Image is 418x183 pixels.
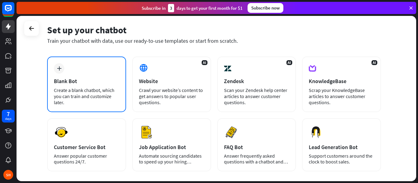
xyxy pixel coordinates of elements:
span: AI [202,60,207,65]
div: 7 [7,111,10,117]
div: Blank Bot [54,78,119,85]
span: AI [286,60,292,65]
div: Scan your Zendesk help center articles to answer customer questions. [224,87,289,105]
div: Zendesk [224,78,289,85]
div: KnowledgeBase [309,78,374,85]
i: plus [57,66,62,71]
div: days [5,117,11,121]
div: Job Application Bot [139,144,204,151]
div: Crawl your website’s content to get answers to popular user questions. [139,87,204,105]
div: Create a blank chatbot, which you can train and customize later. [54,87,119,105]
div: Automate sourcing candidates to speed up your hiring process. [139,153,204,165]
div: Train your chatbot with data, use our ready-to-use templates or start from scratch. [47,37,381,44]
div: Support customers around the clock to boost sales. [309,153,374,165]
div: Website [139,78,204,85]
div: Scrap your KnowledgeBase articles to answer customer questions. [309,87,374,105]
div: Subscribe now [248,3,283,13]
div: Answer popular customer questions 24/7. [54,153,119,165]
div: Lead Generation Bot [309,144,374,151]
div: Answer frequently asked questions with a chatbot and save your time. [224,153,289,165]
div: SH [3,170,13,180]
a: 7 days [2,110,15,123]
div: Set up your chatbot [47,24,381,36]
span: AI [371,60,377,65]
div: Customer Service Bot [54,144,119,151]
div: Subscribe in days to get your first month for $1 [142,4,243,12]
div: FAQ Bot [224,144,289,151]
div: 3 [168,4,174,12]
button: Open LiveChat chat widget [5,2,23,21]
